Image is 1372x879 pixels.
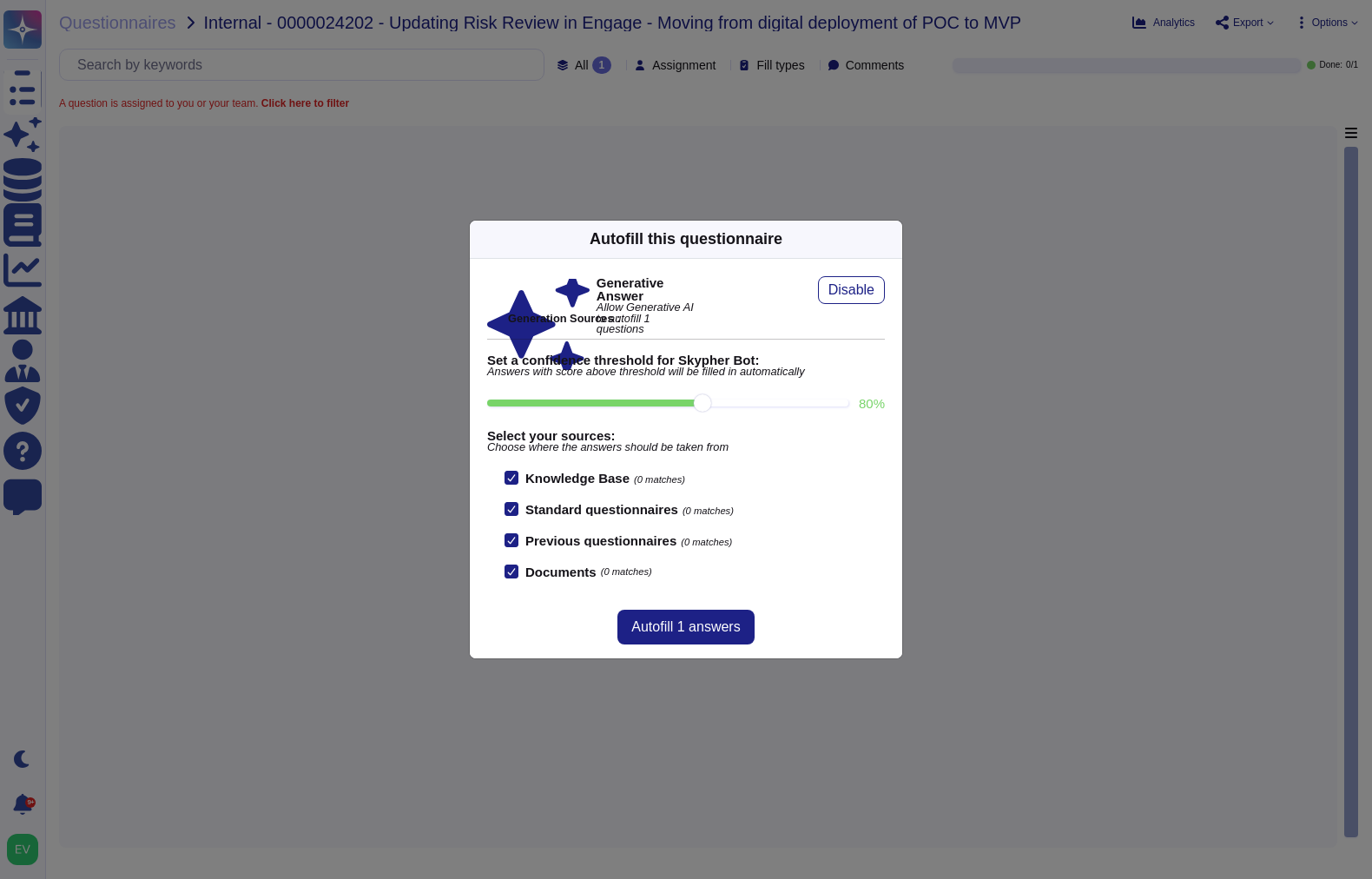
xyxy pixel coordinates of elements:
[597,302,699,335] span: Allow Generative AI to autofill 1 questions
[818,276,885,304] button: Disable
[525,565,597,578] b: Documents
[634,474,685,485] span: (0 matches)
[631,620,740,634] span: Autofill 1 answers
[681,537,732,547] span: (0 matches)
[487,354,885,367] b: Set a confidence threshold for Skypher Bot:
[525,502,678,517] b: Standard questionnaires
[525,533,676,548] b: Previous questionnaires
[828,283,874,297] span: Disable
[487,429,885,442] b: Select your sources:
[859,397,885,410] label: 80 %
[525,471,630,486] b: Knowledge Base
[487,442,885,453] span: Choose where the answers should be taken from
[601,567,652,577] span: (0 matches)
[487,367,885,378] span: Answers with score above threshold will be filled in automatically
[617,610,754,644] button: Autofill 1 answers
[597,276,699,302] b: Generative Answer
[683,506,734,516] span: (0 matches)
[508,312,620,325] b: Generation Sources :
[590,228,782,251] div: Autofill this questionnaire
